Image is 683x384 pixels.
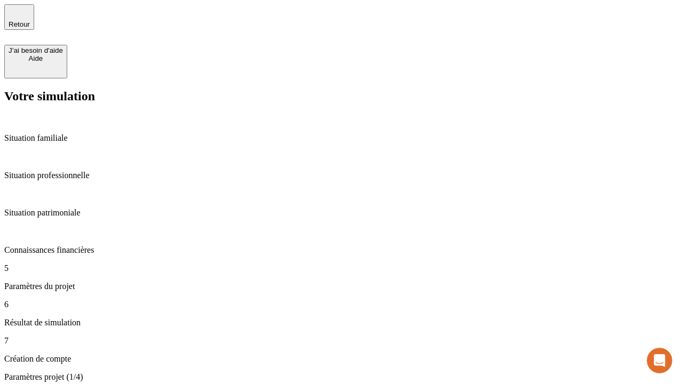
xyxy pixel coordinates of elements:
p: Paramètres du projet [4,282,679,291]
div: Aide [9,54,63,62]
span: Retour [9,20,30,28]
button: Retour [4,4,34,30]
p: Situation patrimoniale [4,208,679,218]
p: Connaissances financières [4,245,679,255]
iframe: Intercom live chat [647,348,672,373]
h2: Votre simulation [4,89,679,103]
div: J’ai besoin d'aide [9,46,63,54]
p: Résultat de simulation [4,318,679,327]
p: 6 [4,300,679,309]
p: Situation familiale [4,133,679,143]
p: Création de compte [4,354,679,364]
p: 5 [4,263,679,273]
p: Situation professionnelle [4,171,679,180]
button: J’ai besoin d'aideAide [4,45,67,78]
div: Vous avez besoin d’aide ? [11,9,263,18]
div: Ouvrir le Messenger Intercom [4,4,294,34]
p: 7 [4,336,679,346]
p: Paramètres projet (1/4) [4,372,679,382]
div: L’équipe répond généralement dans un délai de quelques minutes. [11,18,263,29]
